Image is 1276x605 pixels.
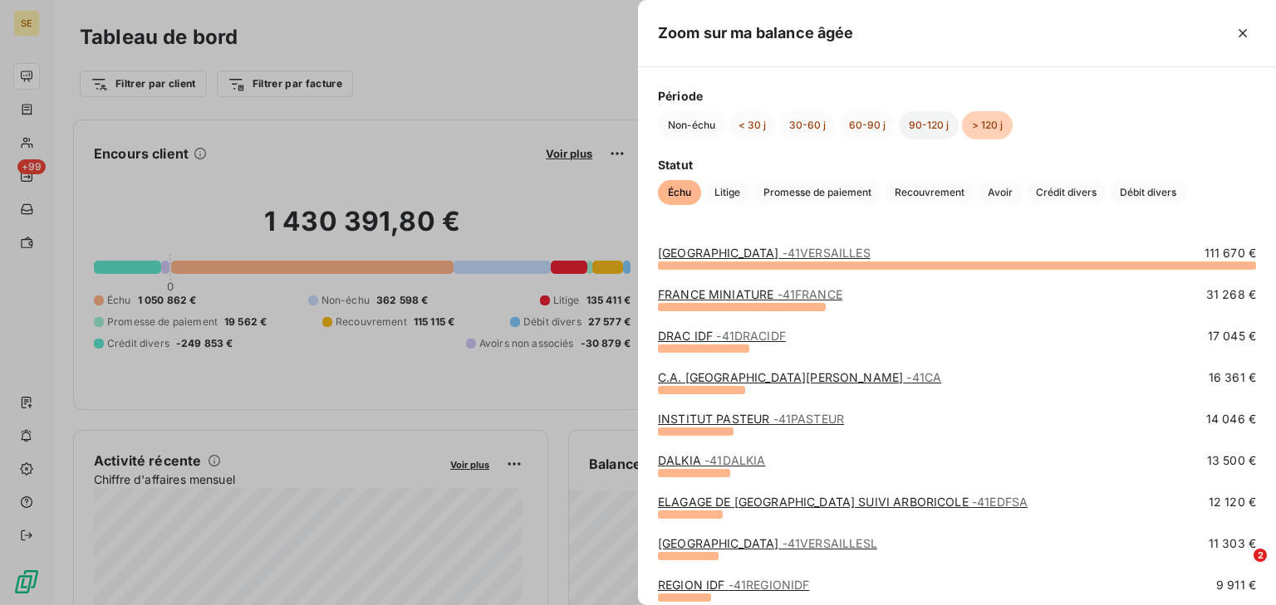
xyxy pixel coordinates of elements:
h5: Zoom sur ma balance âgée [658,22,854,45]
span: 2 [1254,549,1267,562]
span: - 41DRACIDF [716,329,786,343]
a: FRANCE MINIATURE [658,287,842,301]
a: DALKIA [658,453,765,467]
span: 13 500 € [1207,452,1256,469]
iframe: Intercom live chat [1220,549,1259,588]
button: > 120 j [962,111,1013,139]
a: INSTITUT PASTEUR [658,412,844,426]
span: - 41VERSAILLES [783,246,871,260]
button: 90-120 j [899,111,959,139]
a: REGION IDF [658,578,809,592]
button: Recouvrement [885,180,974,205]
button: Avoir [978,180,1023,205]
a: [GEOGRAPHIC_DATA] [658,246,871,260]
span: 16 361 € [1209,369,1256,386]
a: [GEOGRAPHIC_DATA] [658,536,877,550]
span: 31 268 € [1206,286,1256,303]
span: - 41PASTEUR [773,412,845,426]
span: - 41VERSAILLESL [783,536,877,550]
button: Échu [658,180,701,205]
button: Promesse de paiement [753,180,881,205]
a: DRAC IDF [658,329,786,343]
button: Crédit divers [1026,180,1107,205]
span: 111 670 € [1205,245,1256,261]
span: - 41FRANCE [778,287,842,301]
button: 30-60 j [779,111,836,139]
span: Statut [658,156,1256,173]
span: 11 303 € [1209,535,1256,552]
button: Non-échu [658,111,725,139]
span: 14 046 € [1206,411,1256,427]
button: < 30 j [729,111,776,139]
span: - 41EDFSA [972,495,1028,509]
a: C.A. [GEOGRAPHIC_DATA][PERSON_NAME] [658,370,941,384]
button: 60-90 j [839,111,896,139]
button: Litige [704,180,750,205]
span: - 41DALKIA [704,453,765,467]
span: 9 911 € [1216,577,1256,593]
span: 12 120 € [1209,494,1256,510]
button: Débit divers [1110,180,1186,205]
span: - 41REGIONIDF [729,578,810,592]
a: ELAGAGE DE [GEOGRAPHIC_DATA] SUIVI ARBORICOLE [658,495,1028,509]
span: Période [658,87,1256,105]
span: 17 045 € [1208,328,1256,344]
span: - 41CA [906,370,941,384]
